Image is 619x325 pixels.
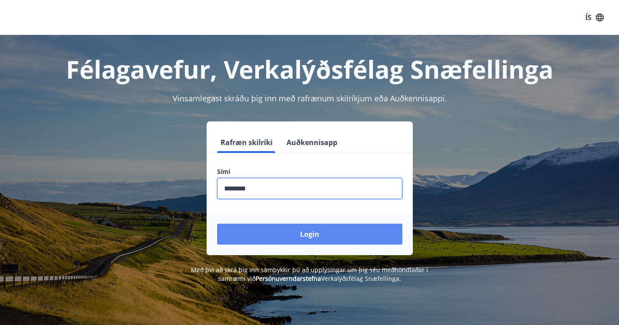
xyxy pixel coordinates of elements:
button: Auðkennisapp [283,132,341,153]
h1: Félagavefur, Verkalýðsfélag Snæfellinga [10,52,609,86]
button: Login [217,224,402,245]
button: Rafræn skilríki [217,132,276,153]
span: Með því að skrá þig inn samþykkir þú að upplýsingar um þig séu meðhöndlaðar í samræmi við Verkalý... [191,266,428,283]
span: Vinsamlegast skráðu þig inn með rafrænum skilríkjum eða Auðkennisappi. [173,93,447,104]
a: Persónuverndarstefna [256,274,321,283]
label: Sími [217,167,402,176]
button: ÍS [581,10,609,25]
